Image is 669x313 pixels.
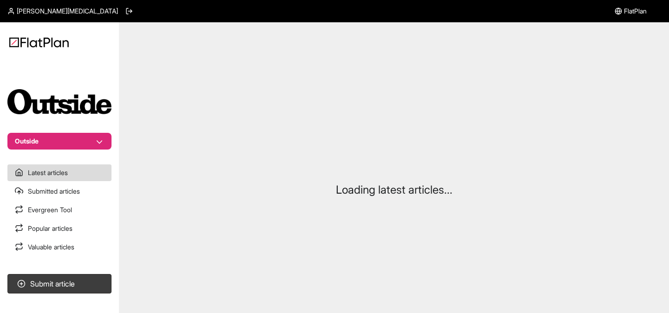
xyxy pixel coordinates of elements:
[7,274,111,293] button: Submit article
[7,220,111,237] a: Popular articles
[7,239,111,255] a: Valuable articles
[336,183,453,197] p: Loading latest articles...
[7,202,111,218] a: Evergreen Tool
[7,89,111,114] img: Publication Logo
[7,183,111,200] a: Submitted articles
[7,7,118,16] a: [PERSON_NAME][MEDICAL_DATA]
[17,7,118,16] span: [PERSON_NAME][MEDICAL_DATA]
[7,133,111,150] button: Outside
[624,7,647,16] span: FlatPlan
[7,164,111,181] a: Latest articles
[9,37,69,47] img: Logo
